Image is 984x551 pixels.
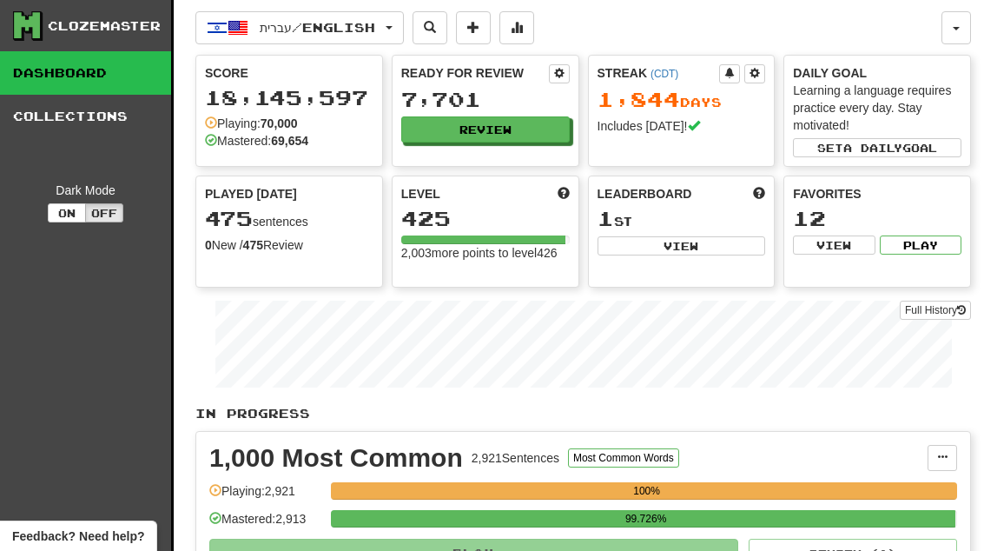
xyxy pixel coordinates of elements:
[260,20,375,35] span: עברית / English
[558,185,570,202] span: Score more points to level up
[205,206,253,230] span: 475
[401,208,570,229] div: 425
[499,11,534,44] button: More stats
[195,11,404,44] button: עברית/English
[598,206,614,230] span: 1
[598,87,680,111] span: 1,844
[205,115,298,132] div: Playing:
[205,236,373,254] div: New / Review
[261,116,298,130] strong: 70,000
[843,142,902,154] span: a daily
[793,64,961,82] div: Daily Goal
[205,185,297,202] span: Played [DATE]
[243,238,263,252] strong: 475
[209,510,322,539] div: Mastered: 2,913
[456,11,491,44] button: Add sentence to collection
[793,185,961,202] div: Favorites
[753,185,765,202] span: This week in points, UTC
[598,89,766,111] div: Day s
[401,116,570,143] button: Review
[472,449,559,467] div: 2,921 Sentences
[401,244,570,262] div: 2,003 more points to level 426
[85,203,123,222] button: Off
[205,238,212,252] strong: 0
[650,68,678,80] a: (CDT)
[598,236,766,256] button: View
[401,64,549,82] div: Ready for Review
[793,236,875,255] button: View
[793,208,961,229] div: 12
[209,482,322,511] div: Playing: 2,921
[900,301,971,320] a: Full History
[205,208,373,230] div: sentences
[568,448,679,468] button: Most Common Words
[401,89,570,110] div: 7,701
[793,138,961,157] button: Seta dailygoal
[205,64,373,82] div: Score
[205,87,373,109] div: 18,145,597
[336,482,957,500] div: 100%
[13,182,158,199] div: Dark Mode
[598,185,692,202] span: Leaderboard
[48,17,161,35] div: Clozemaster
[793,82,961,134] div: Learning a language requires practice every day. Stay motivated!
[271,134,308,148] strong: 69,654
[598,64,720,82] div: Streak
[12,528,144,545] span: Open feedback widget
[401,185,440,202] span: Level
[413,11,447,44] button: Search sentences
[880,236,961,255] button: Play
[598,117,766,135] div: Includes [DATE]!
[209,445,463,471] div: 1,000 Most Common
[48,203,86,222] button: On
[598,208,766,230] div: st
[195,405,971,422] p: In Progress
[205,132,308,149] div: Mastered:
[336,510,955,528] div: 99.726%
